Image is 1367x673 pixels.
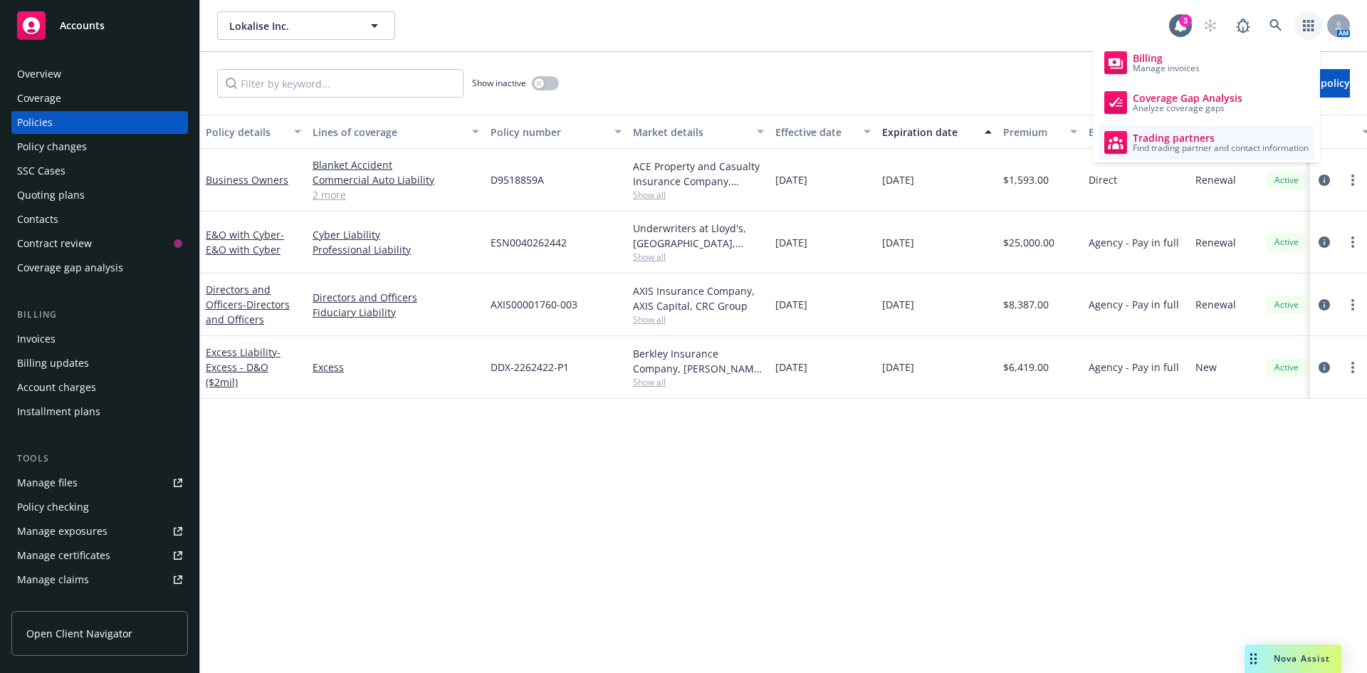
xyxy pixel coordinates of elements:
div: Overview [17,63,61,85]
div: 3 [1179,11,1192,24]
div: Manage BORs [17,593,84,615]
span: $1,593.00 [1003,172,1049,187]
a: Contract review [11,232,188,255]
span: Lokalise Inc. [229,19,352,33]
span: [DATE] [882,360,914,375]
div: Underwriters at Lloyd's, [GEOGRAPHIC_DATA], [PERSON_NAME] of London, CRC Group [633,221,764,251]
a: more [1344,234,1361,251]
span: [DATE] [775,297,807,312]
span: Trading partners [1133,132,1309,144]
a: Report a Bug [1229,11,1257,40]
div: Coverage [17,87,61,110]
a: Search [1262,11,1290,40]
span: Show all [633,251,764,263]
span: $8,387.00 [1003,297,1049,312]
button: Policy number [485,115,627,149]
span: New [1195,360,1217,375]
span: Active [1272,174,1301,187]
a: Trading partners [1099,125,1314,160]
a: Excess [313,360,479,375]
div: AXIS Insurance Company, AXIS Capital, CRC Group [633,283,764,313]
div: Effective date [775,125,855,140]
div: Policy changes [17,135,87,158]
span: Analyze coverage gaps [1133,104,1242,113]
span: [DATE] [775,360,807,375]
span: Renewal [1195,235,1236,250]
span: Active [1272,298,1301,311]
a: Manage claims [11,568,188,591]
span: - Excess - D&O ($2mil) [206,345,281,389]
span: Coverage Gap Analysis [1133,93,1242,104]
button: Market details [627,115,770,149]
span: Open Client Navigator [26,626,132,641]
span: Show all [633,313,764,325]
div: Billing method [1089,125,1168,140]
a: Start snowing [1196,11,1225,40]
a: Account charges [11,376,188,399]
a: Excess Liability [206,345,281,389]
span: $25,000.00 [1003,235,1054,250]
a: Cyber Liability [313,227,479,242]
a: Coverage Gap Analysis [1099,85,1314,120]
span: [DATE] [882,297,914,312]
span: Agency - Pay in full [1089,235,1179,250]
span: Show all [633,376,764,388]
a: Directors and Officers [206,283,290,326]
button: Billing method [1083,115,1190,149]
button: Lines of coverage [307,115,485,149]
span: Manage invoices [1133,64,1200,73]
a: Policies [11,111,188,134]
div: Tools [11,452,188,466]
div: Expiration date [882,125,976,140]
span: DDX-2262422-P1 [491,360,569,375]
a: more [1344,296,1361,313]
a: Directors and Officers [313,290,479,305]
button: Lokalise Inc. [217,11,395,40]
div: Billing [11,308,188,322]
a: Fiduciary Liability [313,305,479,320]
span: Nova Assist [1274,652,1330,664]
a: Commercial Auto Liability [313,172,479,187]
span: Find trading partner and contact information [1133,144,1309,152]
div: Policy details [206,125,286,140]
a: circleInformation [1316,172,1333,189]
div: Policy checking [17,496,89,518]
span: Agency - Pay in full [1089,297,1179,312]
button: Effective date [770,115,876,149]
span: Billing [1133,53,1200,64]
a: Overview [11,63,188,85]
span: Active [1272,236,1301,249]
span: Direct [1089,172,1117,187]
span: ESN0040262442 [491,235,567,250]
input: Filter by keyword... [217,69,463,98]
div: Premium [1003,125,1062,140]
a: 2 more [313,187,479,202]
a: circleInformation [1316,296,1333,313]
span: [DATE] [882,235,914,250]
a: circleInformation [1316,359,1333,376]
a: Invoices [11,328,188,350]
div: SSC Cases [17,160,66,182]
div: Drag to move [1245,645,1262,673]
div: Market details [633,125,748,140]
a: more [1344,172,1361,189]
div: Manage certificates [17,544,110,567]
div: Policy number [491,125,606,140]
a: Manage BORs [11,593,188,615]
span: Active [1272,361,1301,374]
a: Policy checking [11,496,188,518]
button: Nova Assist [1245,645,1341,673]
a: Quoting plans [11,184,188,207]
span: Show inactive [472,77,526,89]
a: Switch app [1294,11,1323,40]
a: Accounts [11,6,188,46]
a: Manage exposures [11,520,188,543]
div: Account charges [17,376,96,399]
div: Manage claims [17,568,89,591]
a: E&O with Cyber [206,228,284,256]
div: Contract review [17,232,92,255]
a: Manage files [11,471,188,494]
a: Billing [1099,46,1314,80]
span: - Directors and Officers [206,298,290,326]
span: [DATE] [882,172,914,187]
